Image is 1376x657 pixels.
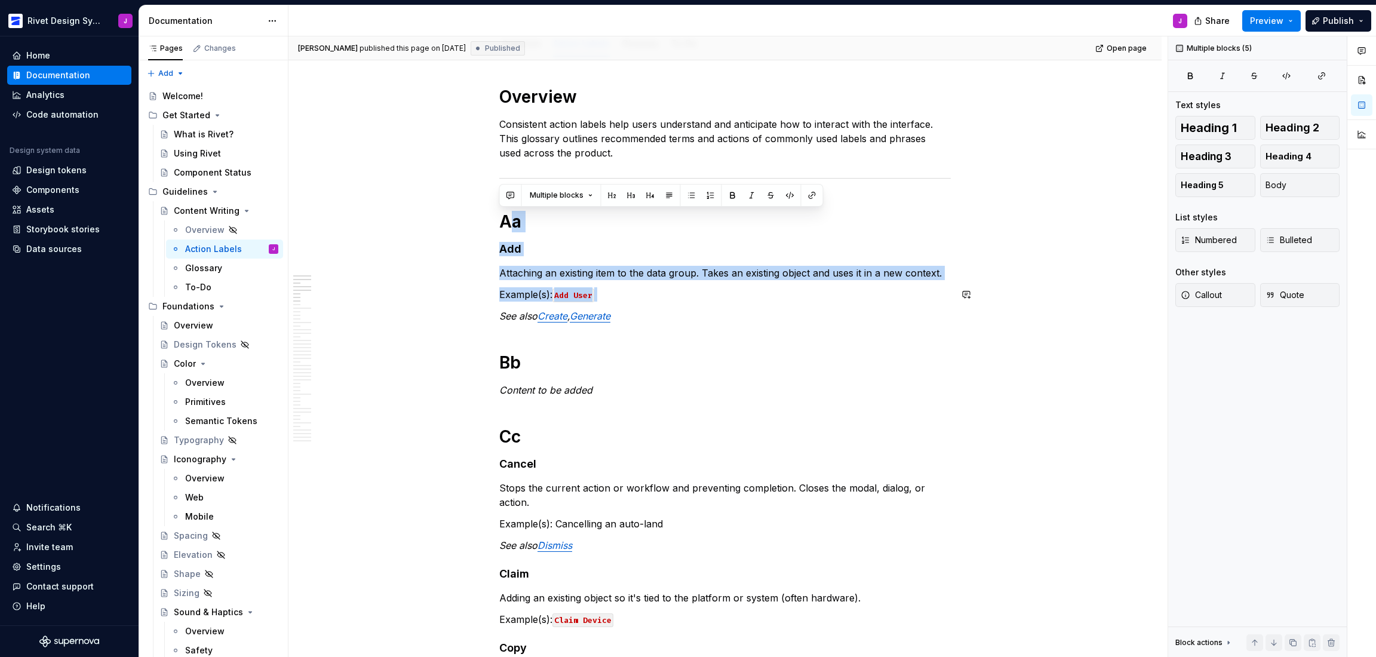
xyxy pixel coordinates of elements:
div: Search ⌘K [26,521,72,533]
div: Pages [148,44,183,53]
div: Guidelines [143,182,283,201]
code: Add User [552,288,594,302]
div: Overview [185,625,225,637]
em: See also [499,539,537,551]
button: Help [7,597,131,616]
div: Notifications [26,502,81,514]
span: Publish [1323,15,1354,27]
h1: Overview [499,86,951,108]
div: Guidelines [162,186,208,198]
div: Changes [204,44,236,53]
h1: Cc [499,426,951,447]
a: Overview [166,469,283,488]
div: Overview [174,320,213,331]
div: Web [185,492,204,504]
div: Color [174,358,196,370]
span: Heading 1 [1181,122,1237,134]
div: Analytics [26,89,64,101]
button: Search ⌘K [7,518,131,537]
a: Dismiss [537,539,572,551]
a: Elevation [155,545,283,564]
a: Spacing [155,526,283,545]
div: Settings [26,561,61,573]
div: Get Started [162,109,210,121]
span: Bulleted [1266,234,1312,246]
div: Sound & Haptics [174,606,243,618]
div: published this page on [DATE] [360,44,466,53]
a: Glossary [166,259,283,278]
p: Example(s): [499,287,951,302]
button: Bulleted [1260,228,1340,252]
div: Documentation [26,69,90,81]
div: J [124,16,127,26]
a: Assets [7,200,131,219]
span: [PERSON_NAME] [298,44,358,53]
div: J [1178,16,1182,26]
h4: Copy [499,641,951,655]
div: Block actions [1175,638,1223,647]
a: Supernova Logo [39,635,99,647]
button: Heading 4 [1260,145,1340,168]
div: Safety [185,644,213,656]
div: Code automation [26,109,99,121]
div: Design system data [10,146,80,155]
a: Web [166,488,283,507]
p: Example(s): [499,612,951,627]
button: Heading 2 [1260,116,1340,140]
div: Component Status [174,167,251,179]
button: Heading 5 [1175,173,1255,197]
a: Data sources [7,240,131,259]
div: Overview [185,377,225,389]
p: Stops the current action or workflow and preventing completion. Closes the modal, dialog, or action. [499,481,951,509]
button: Add [143,65,188,82]
div: Overview [185,472,225,484]
div: Invite team [26,541,73,553]
button: Callout [1175,283,1255,307]
button: Publish [1306,10,1371,32]
div: Shape [174,568,201,580]
div: Contact support [26,581,94,592]
div: Spacing [174,530,208,542]
button: Quote [1260,283,1340,307]
span: Heading 4 [1266,151,1311,162]
button: Share [1188,10,1237,32]
div: Get Started [143,106,283,125]
a: Invite team [7,538,131,557]
a: Typography [155,431,283,450]
div: Storybook stories [26,223,100,235]
a: Using Rivet [155,144,283,163]
button: Body [1260,173,1340,197]
button: Numbered [1175,228,1255,252]
a: Overview [166,220,283,240]
div: Action Labels [185,243,242,255]
div: Welcome! [162,90,203,102]
span: Heading 3 [1181,151,1231,162]
a: Design Tokens [155,335,283,354]
a: Settings [7,557,131,576]
img: 32236df1-e983-4105-beab-1c5893cb688f.png [8,14,23,28]
a: Iconography [155,450,283,469]
div: Text styles [1175,99,1221,111]
span: Share [1205,15,1230,27]
div: Help [26,600,45,612]
button: Preview [1242,10,1301,32]
div: Elevation [174,549,213,561]
em: Create [537,310,567,322]
a: Shape [155,564,283,584]
div: Sizing [174,587,199,599]
p: Consistent action labels help users understand and anticipate how to interact with the interface.... [499,117,951,160]
a: Mobile [166,507,283,526]
div: Block actions [1175,634,1233,651]
span: Callout [1181,289,1222,301]
div: Components [26,184,79,196]
span: Open page [1107,44,1147,53]
div: Iconography [174,453,226,465]
em: , [567,310,570,322]
a: Overview [155,316,283,335]
div: Data sources [26,243,82,255]
a: Sound & Haptics [155,603,283,622]
div: Design tokens [26,164,87,176]
em: See also [499,310,537,322]
div: Typography [174,434,224,446]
